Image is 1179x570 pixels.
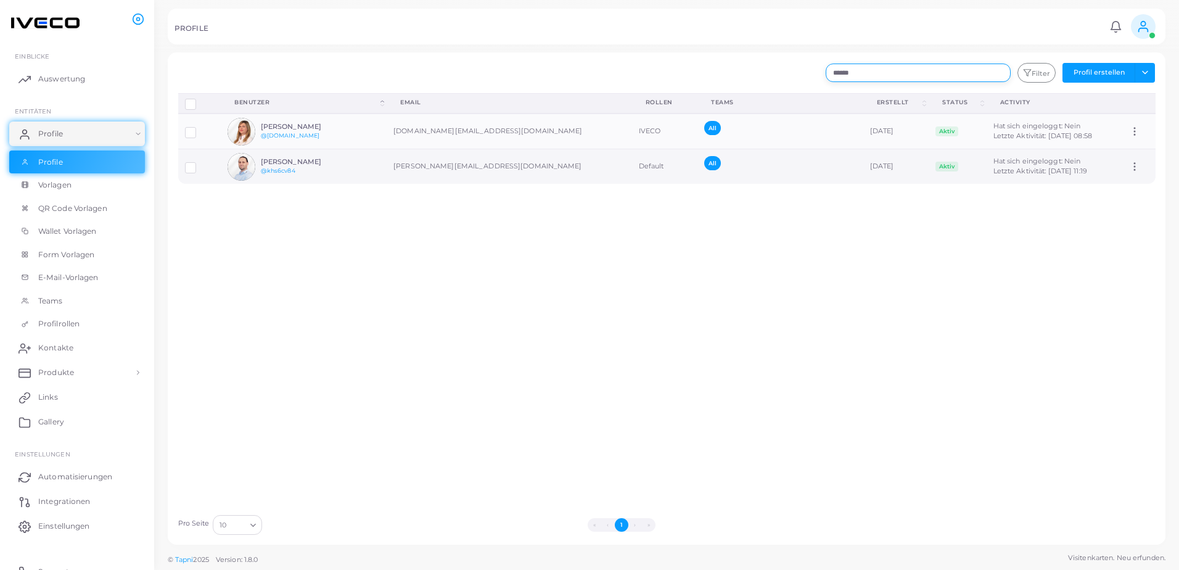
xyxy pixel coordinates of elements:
[632,114,697,149] td: IVECO
[9,489,145,514] a: Integrationen
[38,249,94,260] span: Form Vorlagen
[213,515,262,535] div: Search for option
[38,73,85,85] span: Auswertung
[38,180,72,191] span: Vorlagen
[15,107,51,115] span: ENTITÄTEN
[863,149,929,184] td: [DATE]
[216,555,258,564] span: Version: 1.8.0
[711,98,850,107] div: Teams
[15,52,49,60] span: EINBLICKE
[168,555,258,565] span: ©
[1068,553,1165,563] span: Visitenkarten. Neu erfunden.
[935,126,958,136] span: Aktiv
[178,519,210,529] label: Pro Seite
[9,514,145,539] a: Einstellungen
[863,114,929,149] td: [DATE]
[387,149,632,184] td: [PERSON_NAME][EMAIL_ADDRESS][DOMAIN_NAME]
[400,98,618,107] div: Email
[38,496,90,507] span: Integrationen
[220,519,226,532] span: 10
[38,342,73,353] span: Kontakte
[1062,63,1135,83] button: Profil erstellen
[38,295,63,307] span: Teams
[193,555,208,565] span: 2025
[1017,63,1056,83] button: Filter
[387,114,632,149] td: [DOMAIN_NAME][EMAIL_ADDRESS][DOMAIN_NAME]
[9,385,145,410] a: Links
[38,272,99,283] span: E-Mail-Vorlagen
[261,123,351,131] h6: [PERSON_NAME]
[15,450,70,458] span: Einstellungen
[38,367,74,378] span: Produkte
[228,153,255,181] img: avatar
[38,318,80,329] span: Profilrollen
[993,157,1081,165] span: Hat sich eingeloggt: Nein
[266,518,977,532] ul: Pagination
[935,162,958,171] span: Aktiv
[9,220,145,243] a: Wallet Vorlagen
[9,360,145,385] a: Produkte
[9,197,145,220] a: QR Code Vorlagen
[704,121,721,135] span: All
[38,392,58,403] span: Links
[646,98,684,107] div: Rollen
[9,336,145,360] a: Kontakte
[9,465,145,489] a: Automatisierungen
[38,416,64,427] span: Gallery
[11,12,80,35] img: logo
[615,518,628,532] button: Go to page 1
[942,98,977,107] div: Status
[9,289,145,313] a: Teams
[38,128,63,139] span: Profile
[1000,98,1109,107] div: activity
[9,151,145,174] a: Profile
[632,149,697,184] td: Default
[178,93,221,114] th: Row-selection
[234,98,378,107] div: Benutzer
[9,312,145,336] a: Profilrollen
[993,122,1081,130] span: Hat sich eingeloggt: Nein
[228,518,245,532] input: Search for option
[38,203,107,214] span: QR Code Vorlagen
[9,173,145,197] a: Vorlagen
[993,131,1092,140] span: Letzte Aktivität: [DATE] 08:58
[38,226,97,237] span: Wallet Vorlagen
[9,67,145,91] a: Auswertung
[175,24,208,33] h5: PROFILE
[9,266,145,289] a: E-Mail-Vorlagen
[9,243,145,266] a: Form Vorlagen
[261,132,320,139] a: @[DOMAIN_NAME]
[1122,93,1155,114] th: Action
[261,167,295,174] a: @khs6cv84
[993,167,1087,175] span: Letzte Aktivität: [DATE] 11:19
[9,122,145,146] a: Profile
[261,158,351,166] h6: [PERSON_NAME]
[38,521,89,532] span: Einstellungen
[9,410,145,434] a: Gallery
[704,156,721,170] span: All
[38,157,63,168] span: Profile
[877,98,921,107] div: Erstellt
[228,118,255,146] img: avatar
[175,555,194,564] a: Tapni
[38,471,112,482] span: Automatisierungen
